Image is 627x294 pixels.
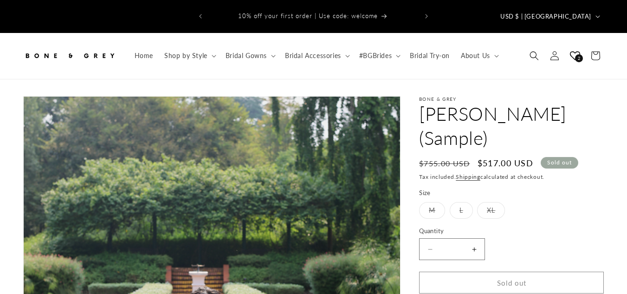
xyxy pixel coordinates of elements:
[419,227,604,236] label: Quantity
[419,172,604,182] div: Tax included. calculated at checkout.
[565,46,585,66] a: 2
[419,158,470,169] s: $755.00 USD
[495,7,604,25] button: USD $ | [GEOGRAPHIC_DATA]
[359,52,392,60] span: #BGBrides
[129,46,159,65] a: Home
[524,46,544,66] summary: Search
[190,7,211,25] button: Previous announcement
[220,46,279,65] summary: Bridal Gowns
[238,12,378,20] span: 10% off your first order | Use code: welcome
[410,52,450,60] span: Bridal Try-on
[450,202,473,219] label: L
[478,157,533,170] span: $517.00 USD
[285,52,341,60] span: Bridal Accessories
[419,189,432,198] legend: Size
[455,46,503,65] summary: About Us
[575,54,583,62] span: 2
[500,12,591,21] span: USD $ | [GEOGRAPHIC_DATA]
[461,52,490,60] span: About Us
[416,7,437,25] button: Next announcement
[456,173,480,180] a: Shipping
[419,96,604,102] p: Bone & Grey
[541,157,578,169] span: Sold out
[226,52,267,60] span: Bridal Gowns
[354,46,404,65] summary: #BGBrides
[419,202,445,219] label: M
[135,52,153,60] span: Home
[404,46,455,65] a: Bridal Try-on
[419,102,604,150] h1: [PERSON_NAME] (Sample)
[279,46,354,65] summary: Bridal Accessories
[164,52,207,60] span: Shop by Style
[477,202,505,219] label: XL
[419,272,604,294] button: Sold out
[159,46,220,65] summary: Shop by Style
[23,46,116,66] img: Bone and Grey Bridal
[20,42,120,70] a: Bone and Grey Bridal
